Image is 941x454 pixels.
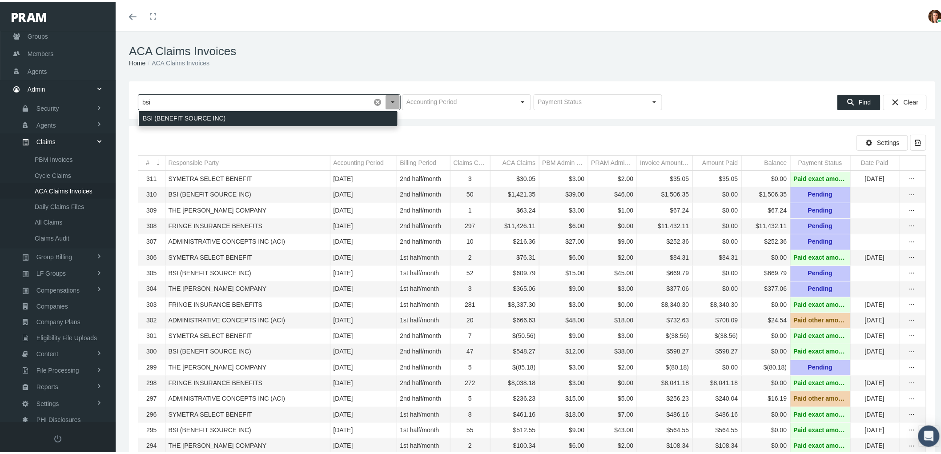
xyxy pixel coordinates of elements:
[905,362,919,370] div: Show Invoice actions
[36,329,97,344] span: Eligibility File Uploads
[138,437,165,452] td: 294
[850,374,899,390] td: [DATE]
[169,157,219,165] div: Responsible Party
[591,283,634,291] div: $3.00
[905,440,919,449] div: more
[745,314,787,323] div: $24.54
[397,248,450,264] td: 1st half/month
[543,252,585,260] div: $6.00
[330,311,397,326] td: [DATE]
[35,150,73,165] span: PBM Invoices
[696,299,738,307] div: $8,340.30
[450,374,490,390] td: 272
[859,97,871,104] span: Find
[591,330,634,338] div: $3.00
[905,314,919,323] div: more
[588,154,637,169] td: Column PRAM Admin Fee
[543,299,585,307] div: $3.00
[450,390,490,405] td: 5
[790,421,850,436] td: Paid exact amount
[36,345,58,360] span: Content
[640,173,689,181] div: $35.05
[905,424,919,433] div: more
[165,233,330,248] td: ADMINISTRATIVE CONCEPTS INC (ACI)
[591,205,634,213] div: $1.00
[696,267,738,276] div: $0.00
[450,421,490,436] td: 55
[36,297,68,312] span: Companies
[877,137,900,145] span: Settings
[905,283,919,292] div: more
[138,405,165,421] td: 296
[397,295,450,311] td: 1st half/month
[494,220,536,229] div: $11,426.11
[138,327,165,342] td: 301
[591,252,634,260] div: $2.00
[397,217,450,233] td: 2nd half/month
[165,421,330,436] td: BSI (BENEFIT SOURCE INC)
[330,405,397,421] td: [DATE]
[165,185,330,201] td: BSI (BENEFIT SOURCE INC)
[330,342,397,358] td: [DATE]
[397,405,450,421] td: 1st half/month
[790,154,850,169] td: Column Payment Status
[745,346,787,354] div: $0.00
[397,170,450,185] td: 2nd half/month
[138,201,165,217] td: 309
[330,201,397,217] td: [DATE]
[28,61,47,78] span: Agents
[494,173,536,181] div: $30.05
[591,220,634,229] div: $0.00
[330,264,397,279] td: [DATE]
[905,189,919,198] div: more
[397,358,450,374] td: 2nd half/month
[385,93,400,108] div: Select
[591,189,634,197] div: $46.00
[591,157,634,165] div: PRAM Admin Fee
[861,157,888,165] div: Date Paid
[696,252,738,260] div: $84.31
[397,342,450,358] td: 2nd half/month
[798,157,842,165] div: Payment Status
[591,236,634,244] div: $9.00
[397,233,450,248] td: 2nd half/month
[165,311,330,326] td: ADMINISTRATIVE CONCEPTS INC (ACI)
[494,252,536,260] div: $76.31
[36,264,66,279] span: LF Groups
[790,437,850,452] td: Paid exact amount
[450,405,490,421] td: 8
[494,236,536,244] div: $216.36
[165,358,330,374] td: THE [PERSON_NAME] COMPANY
[905,377,919,386] div: more
[790,358,850,374] td: Pending
[850,311,899,326] td: [DATE]
[543,314,585,323] div: $48.00
[397,280,450,295] td: 1st half/month
[494,205,536,213] div: $63.24
[450,233,490,248] td: 10
[494,314,536,323] div: $666.63
[450,170,490,185] td: 3
[543,267,585,276] div: $15.00
[138,233,165,248] td: 307
[905,189,919,197] div: Show Invoice actions
[36,116,56,131] span: Agents
[330,185,397,201] td: [DATE]
[591,173,634,181] div: $2.00
[397,154,450,169] td: Column Billing Period
[138,295,165,311] td: 303
[543,220,585,229] div: $6.00
[494,283,536,291] div: $365.06
[138,248,165,264] td: 306
[696,236,738,244] div: $0.00
[850,154,899,169] td: Column Date Paid
[640,220,689,229] div: $11,432.11
[450,217,490,233] td: 297
[165,248,330,264] td: SYMETRA SELECT BENEFIT
[330,390,397,405] td: [DATE]
[905,362,919,370] div: more
[850,295,899,311] td: [DATE]
[35,182,92,197] span: ACA Claims Invoices
[905,409,919,418] div: Show Invoice actions
[138,342,165,358] td: 300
